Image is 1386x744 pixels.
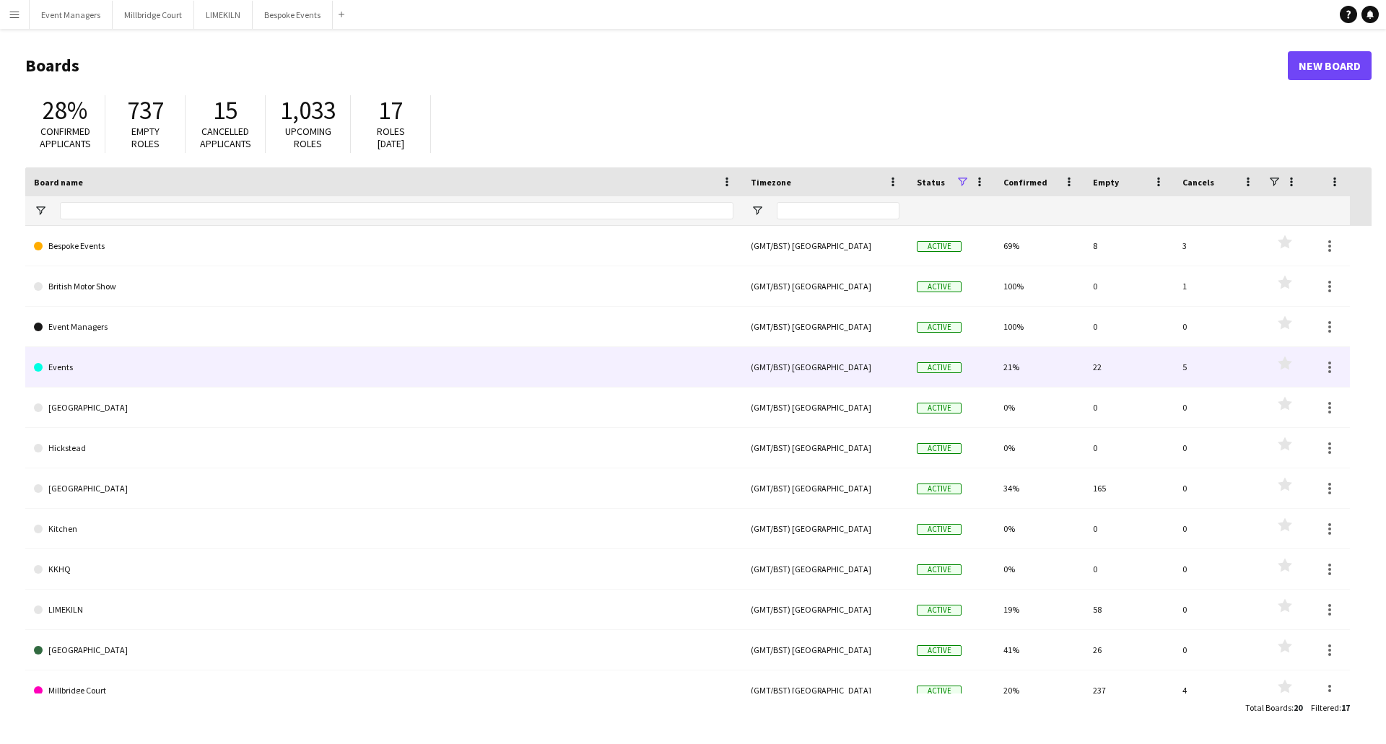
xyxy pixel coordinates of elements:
a: KKHQ [34,549,733,590]
span: 28% [43,95,87,126]
div: (GMT/BST) [GEOGRAPHIC_DATA] [742,468,908,508]
div: 100% [995,307,1084,346]
span: Active [917,605,962,616]
div: 0% [995,509,1084,548]
a: New Board [1288,51,1372,80]
span: 737 [127,95,164,126]
a: Events [34,347,733,388]
button: Open Filter Menu [751,204,764,217]
span: Confirmed [1003,177,1047,188]
div: 5 [1174,347,1263,387]
a: [GEOGRAPHIC_DATA] [34,630,733,670]
span: 1,033 [280,95,336,126]
span: Active [917,483,962,494]
span: Board name [34,177,83,188]
div: 0 [1174,428,1263,468]
span: Active [917,322,962,333]
h1: Boards [25,55,1288,76]
div: (GMT/BST) [GEOGRAPHIC_DATA] [742,590,908,629]
div: 19% [995,590,1084,629]
div: 100% [995,266,1084,306]
div: (GMT/BST) [GEOGRAPHIC_DATA] [742,549,908,589]
div: 41% [995,630,1084,670]
div: 237 [1084,670,1174,710]
button: LIMEKILN [194,1,253,29]
span: Active [917,564,962,575]
div: (GMT/BST) [GEOGRAPHIC_DATA] [742,266,908,306]
input: Timezone Filter Input [777,202,899,219]
div: 0 [1174,468,1263,508]
div: 20% [995,670,1084,710]
div: 26 [1084,630,1174,670]
a: LIMEKILN [34,590,733,630]
span: Active [917,645,962,656]
div: (GMT/BST) [GEOGRAPHIC_DATA] [742,670,908,710]
span: 20 [1294,702,1302,713]
div: 0 [1084,266,1174,306]
div: 165 [1084,468,1174,508]
a: British Motor Show [34,266,733,307]
span: Active [917,281,962,292]
div: (GMT/BST) [GEOGRAPHIC_DATA] [742,630,908,670]
div: 3 [1174,226,1263,266]
span: Total Boards [1245,702,1291,713]
div: (GMT/BST) [GEOGRAPHIC_DATA] [742,347,908,387]
span: Cancels [1182,177,1214,188]
div: 0 [1084,307,1174,346]
div: 0% [995,388,1084,427]
a: Kitchen [34,509,733,549]
div: 34% [995,468,1084,508]
span: Filtered [1311,702,1339,713]
a: Event Managers [34,307,733,347]
button: Bespoke Events [253,1,333,29]
div: 8 [1084,226,1174,266]
input: Board name Filter Input [60,202,733,219]
button: Millbridge Court [113,1,194,29]
a: Millbridge Court [34,670,733,711]
span: Empty roles [131,125,160,150]
div: (GMT/BST) [GEOGRAPHIC_DATA] [742,388,908,427]
a: [GEOGRAPHIC_DATA] [34,468,733,509]
div: 22 [1084,347,1174,387]
a: Hickstead [34,428,733,468]
span: Active [917,403,962,413]
div: 1 [1174,266,1263,306]
div: 0 [1174,549,1263,589]
div: 0% [995,428,1084,468]
div: (GMT/BST) [GEOGRAPHIC_DATA] [742,509,908,548]
a: [GEOGRAPHIC_DATA] [34,388,733,428]
div: (GMT/BST) [GEOGRAPHIC_DATA] [742,428,908,468]
div: 58 [1084,590,1174,629]
span: Upcoming roles [285,125,331,150]
div: 0 [1084,388,1174,427]
div: 21% [995,347,1084,387]
button: Open Filter Menu [34,204,47,217]
div: 0% [995,549,1084,589]
span: Timezone [751,177,791,188]
div: 0 [1084,509,1174,548]
div: (GMT/BST) [GEOGRAPHIC_DATA] [742,226,908,266]
div: (GMT/BST) [GEOGRAPHIC_DATA] [742,307,908,346]
span: Active [917,524,962,535]
span: Active [917,686,962,696]
span: Empty [1093,177,1119,188]
span: 15 [213,95,237,126]
span: Status [917,177,945,188]
span: 17 [1341,702,1350,713]
div: 0 [1174,388,1263,427]
div: 0 [1174,630,1263,670]
span: Active [917,362,962,373]
div: 0 [1174,509,1263,548]
span: Active [917,241,962,252]
div: 0 [1084,549,1174,589]
button: Event Managers [30,1,113,29]
span: Cancelled applicants [200,125,251,150]
span: Roles [DATE] [377,125,405,150]
div: 4 [1174,670,1263,710]
div: 69% [995,226,1084,266]
div: 0 [1084,428,1174,468]
div: 0 [1174,307,1263,346]
a: Bespoke Events [34,226,733,266]
div: 0 [1174,590,1263,629]
span: Active [917,443,962,454]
